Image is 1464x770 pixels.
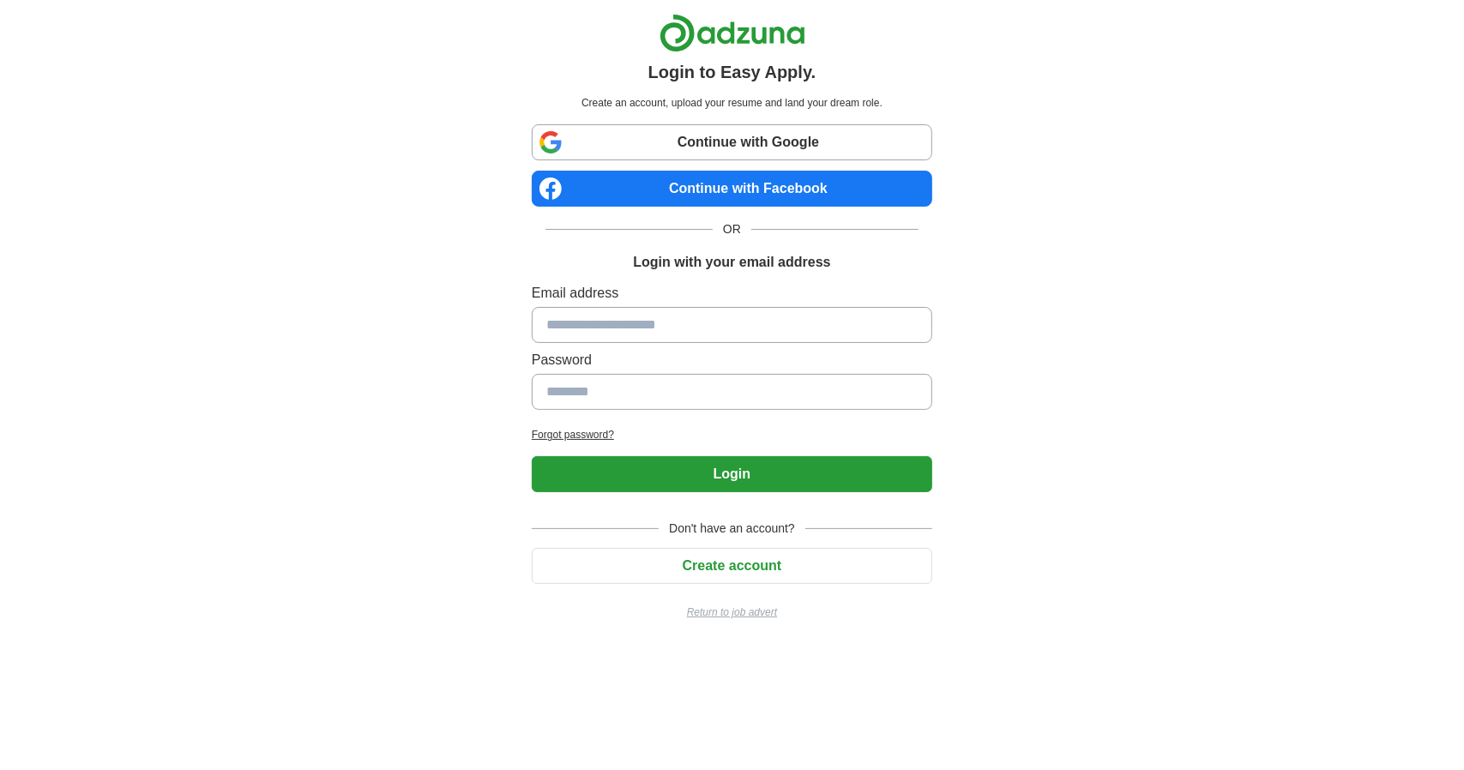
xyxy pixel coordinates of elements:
[532,558,932,573] a: Create account
[532,124,932,160] a: Continue with Google
[660,14,805,52] img: Adzuna logo
[532,548,932,584] button: Create account
[532,350,932,370] label: Password
[532,605,932,620] a: Return to job advert
[532,456,932,492] button: Login
[532,171,932,207] a: Continue with Facebook
[532,427,932,442] a: Forgot password?
[659,520,805,538] span: Don't have an account?
[713,220,751,238] span: OR
[633,252,830,273] h1: Login with your email address
[532,283,932,304] label: Email address
[648,59,816,85] h1: Login to Easy Apply.
[535,95,929,111] p: Create an account, upload your resume and land your dream role.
